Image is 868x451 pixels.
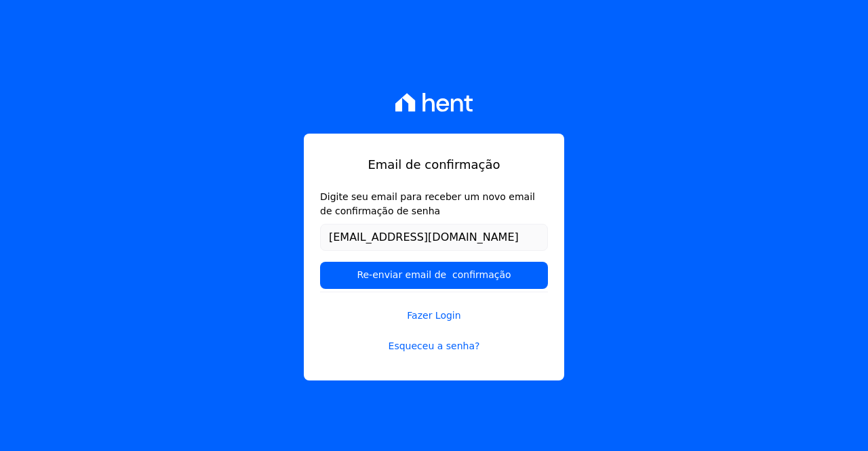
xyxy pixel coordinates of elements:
h1: Email de confirmação [320,155,548,174]
label: Digite seu email para receber um novo email de confirmação de senha [320,190,548,218]
input: Email [320,224,548,251]
input: Re-enviar email de confirmação [320,262,548,289]
a: Esqueceu a senha? [320,339,548,353]
a: Fazer Login [320,292,548,323]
